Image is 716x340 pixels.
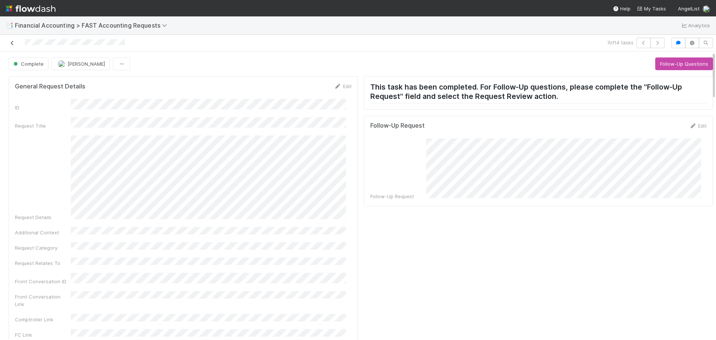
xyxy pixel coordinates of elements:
[15,104,71,111] div: ID
[58,60,65,68] img: avatar_030f5503-c087-43c2-95d1-dd8963b2926c.png
[655,57,713,70] button: Follow-Up Questions
[67,61,105,67] span: [PERSON_NAME]
[6,22,13,28] span: 📑
[15,83,85,90] h5: General Request Details
[15,331,71,339] div: FC Link
[12,61,44,67] span: Complete
[9,57,48,70] button: Complete
[637,6,666,12] span: My Tasks
[15,244,71,252] div: Request Category
[613,5,631,12] div: Help
[370,82,707,103] h2: This task has been completed. For Follow-Up questions, please complete the "Follow-Up Request" fi...
[607,39,634,46] span: 7 of 14 tasks
[15,278,71,285] div: Front Conversation ID
[15,122,71,130] div: Request Title
[15,213,71,221] div: Request Details
[678,6,700,12] span: AngelList
[370,193,426,200] div: Follow-Up Request
[15,293,71,308] div: Front Conversation Link
[15,259,71,267] div: Request Relates To
[681,21,710,30] a: Analytics
[51,57,110,70] button: [PERSON_NAME]
[15,316,71,323] div: Comptroller Link
[370,122,425,130] h5: Follow-Up Request
[15,22,171,29] span: Financial Accounting > FAST Accounting Requests
[637,5,666,12] a: My Tasks
[703,5,710,13] img: avatar_030f5503-c087-43c2-95d1-dd8963b2926c.png
[15,229,71,236] div: Additional Context
[334,83,352,89] a: Edit
[6,2,56,15] img: logo-inverted-e16ddd16eac7371096b0.svg
[689,123,707,129] a: Edit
